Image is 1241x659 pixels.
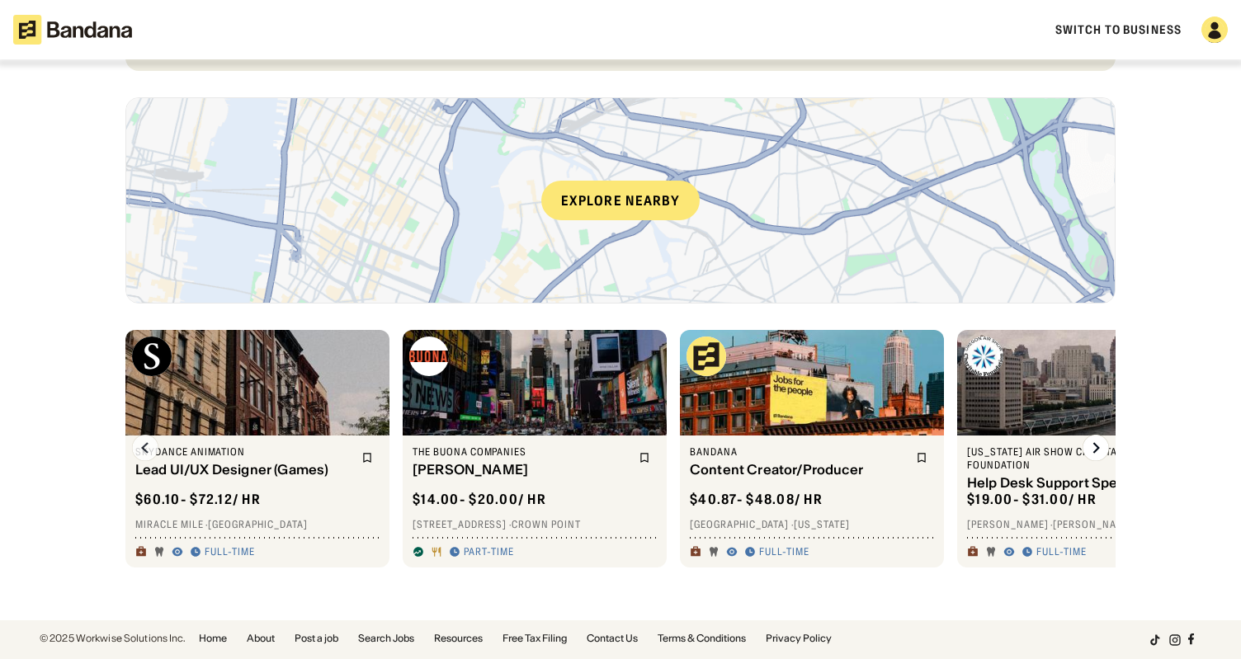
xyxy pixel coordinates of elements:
a: Switch to Business [1055,22,1182,37]
div: $ 19.00 - $31.00 / hr [967,491,1097,508]
a: Explore nearby [126,98,1115,303]
div: [US_STATE] Air Show Charitable Foundation [967,445,1183,471]
img: The Buona Companies logo [409,337,449,376]
img: Bandana logo [687,337,726,376]
a: Skydance Animation logoSkydance AnimationLead UI/UX Designer (Games)$60.10- $72.12/ hrMiracle Mil... [125,330,389,567]
div: [STREET_ADDRESS] · Crown Point [413,518,657,531]
div: Bandana [690,445,906,459]
div: [GEOGRAPHIC_DATA] · [US_STATE] [690,518,934,531]
div: Content Creator/Producer [690,462,906,478]
div: Miracle Mile · [GEOGRAPHIC_DATA] [135,518,380,531]
a: Search Jobs [358,633,414,643]
div: Part-time [464,545,514,558]
a: The Buona Companies logoThe Buona Companies[PERSON_NAME]$14.00- $20.00/ hr[STREET_ADDRESS] ·Crown... [403,330,667,567]
div: Skydance Animation [135,445,352,459]
div: Full-time [1036,545,1087,558]
img: Left Arrow [132,435,158,461]
div: Lead UI/UX Designer (Games) [135,462,352,478]
div: The Buona Companies [413,445,629,459]
div: Help Desk Support Specialist [967,475,1183,491]
a: Bandana logoBandanaContent Creator/Producer$40.87- $48.08/ hr[GEOGRAPHIC_DATA] ·[US_STATE]Full-time [680,330,944,567]
a: Oregon Air Show Charitable Foundation logo[US_STATE] Air Show Charitable FoundationHelp Desk Supp... [957,330,1221,567]
img: Right Arrow [1083,435,1109,461]
div: $ 60.10 - $72.12 / hr [135,491,261,508]
img: Bandana logotype [13,15,132,45]
a: Contact Us [587,633,638,643]
div: Full-time [205,545,255,558]
div: © 2025 Workwise Solutions Inc. [40,633,186,643]
a: Home [199,633,227,643]
a: Free Tax Filing [503,633,567,643]
div: Explore nearby [541,181,700,220]
div: $ 14.00 - $20.00 / hr [413,491,546,508]
img: Skydance Animation logo [132,337,172,376]
a: About [247,633,275,643]
a: Resources [434,633,483,643]
div: $ 40.87 - $48.08 / hr [690,491,823,508]
a: Post a job [295,633,338,643]
img: Oregon Air Show Charitable Foundation logo [964,337,1003,376]
div: [PERSON_NAME] · [PERSON_NAME] [967,518,1211,531]
a: Terms & Conditions [658,633,746,643]
div: Full-time [759,545,809,558]
div: [PERSON_NAME] [413,462,629,478]
a: Privacy Policy [766,633,832,643]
